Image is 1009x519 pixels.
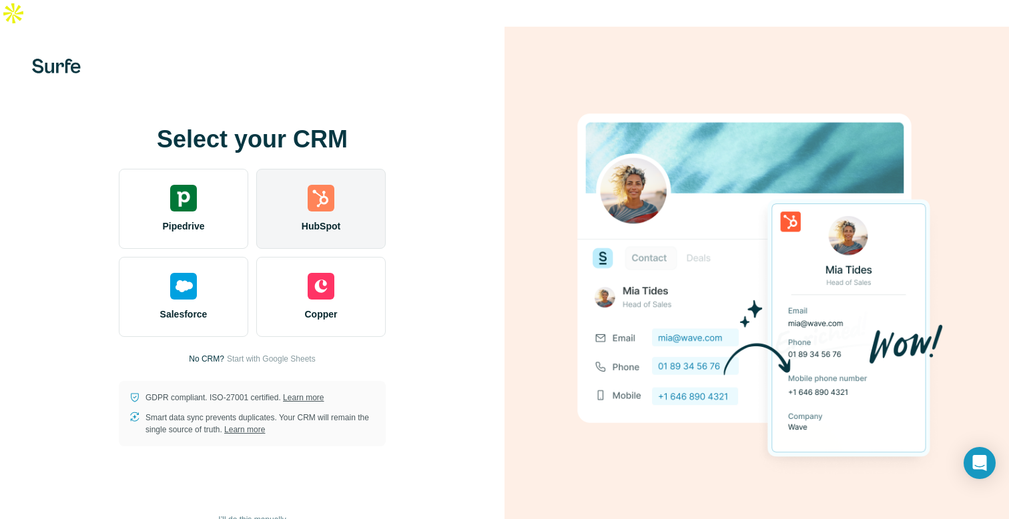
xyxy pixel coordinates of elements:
img: pipedrive's logo [170,185,197,211]
span: Pipedrive [162,219,204,233]
img: hubspot's logo [308,185,334,211]
h1: Select your CRM [119,126,386,153]
img: Surfe's logo [32,59,81,73]
div: Open Intercom Messenger [964,447,996,479]
p: No CRM? [189,353,224,365]
p: Smart data sync prevents duplicates. Your CRM will remain the single source of truth. [145,412,375,436]
img: copper's logo [308,273,334,300]
img: salesforce's logo [170,273,197,300]
a: Learn more [283,393,324,402]
span: Salesforce [160,308,208,321]
span: HubSpot [302,219,340,233]
span: Copper [305,308,338,321]
a: Learn more [224,425,265,434]
p: GDPR compliant. ISO-27001 certified. [145,392,324,404]
img: HUBSPOT image [570,93,944,480]
button: Start with Google Sheets [227,353,316,365]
